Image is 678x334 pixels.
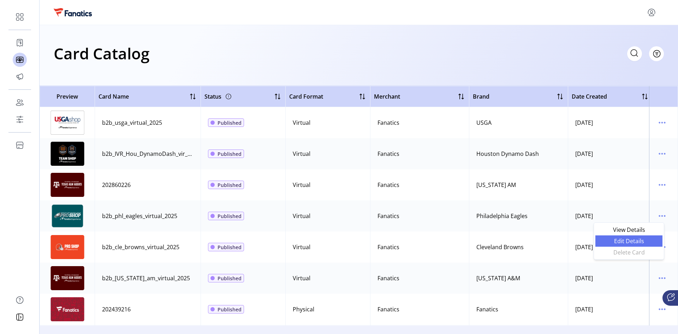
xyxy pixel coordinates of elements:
[600,238,658,244] span: Edit Details
[656,273,668,284] button: menu
[293,118,310,127] div: Virtual
[102,118,162,127] div: b2b_usga_virtual_2025
[377,243,399,251] div: Fanatics
[218,181,242,189] span: Published
[218,306,242,313] span: Published
[476,181,516,189] div: [US_STATE] AM
[293,150,310,158] div: Virtual
[50,235,85,259] img: preview
[568,138,653,169] td: [DATE]
[293,243,310,251] div: Virtual
[374,92,400,101] span: Merchant
[377,181,399,189] div: Fanatics
[218,244,242,251] span: Published
[293,305,314,314] div: Physical
[218,212,242,220] span: Published
[102,150,194,158] div: b2b_IVR_Hou_DynamoDash_vir_2025
[50,204,85,228] img: preview
[54,41,149,66] h1: Card Catalog
[476,274,520,282] div: [US_STATE] A&M
[377,305,399,314] div: Fanatics
[102,305,131,314] div: 202439216
[595,224,662,235] li: View Details
[99,92,129,101] span: Card Name
[289,92,323,101] span: Card Format
[218,119,242,127] span: Published
[43,92,91,101] span: Preview
[568,263,653,294] td: [DATE]
[54,8,92,16] img: logo
[656,304,668,315] button: menu
[218,150,242,158] span: Published
[476,150,539,158] div: Houston Dynamo Dash
[377,150,399,158] div: Fanatics
[377,118,399,127] div: Fanatics
[293,181,310,189] div: Virtual
[102,181,131,189] div: 202860226
[568,294,653,325] td: [DATE]
[649,46,664,61] button: Filter Button
[600,227,658,233] span: View Details
[50,266,85,290] img: preview
[476,118,492,127] div: USGA
[293,274,310,282] div: Virtual
[627,46,642,61] input: Search
[476,243,524,251] div: Cleveland Browns
[646,7,657,18] button: menu
[50,297,85,321] img: preview
[568,169,653,200] td: [DATE]
[656,179,668,191] button: menu
[50,173,85,197] img: preview
[377,212,399,220] div: Fanatics
[595,235,662,247] li: Edit Details
[293,212,310,220] div: Virtual
[572,92,607,101] span: Date Created
[476,305,498,314] div: Fanatics
[218,275,242,282] span: Published
[568,107,653,138] td: [DATE]
[568,232,653,263] td: [DATE]
[50,142,85,166] img: preview
[204,91,233,102] div: Status
[656,148,668,159] button: menu
[476,212,528,220] div: Philadelphia Eagles
[102,274,190,282] div: b2b_[US_STATE]_am_virtual_2025
[102,212,177,220] div: b2b_phl_eagles_virtual_2025
[102,243,179,251] div: b2b_cle_browns_virtual_2025
[656,210,668,222] button: menu
[656,117,668,128] button: menu
[568,200,653,232] td: [DATE]
[377,274,399,282] div: Fanatics
[473,92,489,101] span: Brand
[50,111,85,135] img: preview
